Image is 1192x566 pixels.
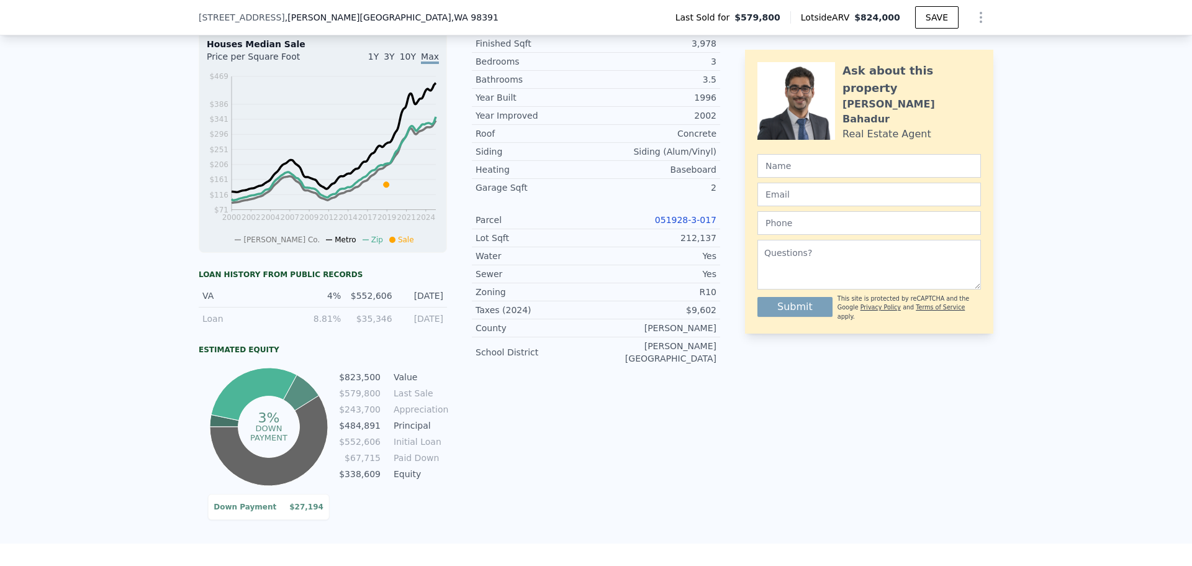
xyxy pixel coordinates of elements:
[348,290,392,302] div: $552,606
[476,163,596,176] div: Heating
[476,55,596,68] div: Bedrooms
[596,127,716,140] div: Concrete
[209,160,228,169] tspan: $206
[596,322,716,334] div: [PERSON_NAME]
[209,130,228,139] tspan: $296
[596,286,716,298] div: R10
[358,213,377,222] tspan: 2017
[243,235,320,244] span: [PERSON_NAME] Co.
[338,467,381,481] td: $338,609
[213,500,277,514] td: Down Payment
[348,313,392,325] div: $35,346
[596,55,716,68] div: 3
[400,290,443,302] div: [DATE]
[222,213,242,222] tspan: 2000
[297,290,341,302] div: 4%
[214,206,228,214] tspan: $71
[391,403,447,416] td: Appreciation
[757,183,981,206] input: Email
[261,213,280,222] tspan: 2004
[209,191,228,199] tspan: $116
[371,235,383,244] span: Zip
[391,451,447,465] td: Paid Down
[476,346,596,358] div: School District
[476,286,596,298] div: Zoning
[596,37,716,50] div: 3,978
[319,213,338,222] tspan: 2012
[338,370,381,384] td: $823,500
[596,340,716,365] div: [PERSON_NAME][GEOGRAPHIC_DATA]
[451,12,499,22] span: , WA 98391
[207,38,439,50] div: Houses Median Sale
[199,11,285,24] span: [STREET_ADDRESS]
[199,270,447,280] div: Loan history from public records
[209,115,228,124] tspan: $341
[368,52,379,62] span: 1Y
[842,62,981,97] div: Ask about this property
[421,52,439,64] span: Max
[338,435,381,449] td: $552,606
[202,313,290,325] div: Loan
[757,297,833,317] button: Submit
[300,213,319,222] tspan: 2009
[476,304,596,316] div: Taxes (2024)
[915,6,959,29] button: SAVE
[400,313,443,325] div: [DATE]
[476,37,596,50] div: Finished Sqft
[281,213,300,222] tspan: 2007
[596,181,716,194] div: 2
[207,50,323,70] div: Price per Square Foot
[417,213,436,222] tspan: 2024
[391,435,447,449] td: Initial Loan
[338,403,381,416] td: $243,700
[255,423,282,432] tspan: Down
[397,213,416,222] tspan: 2021
[476,127,596,140] div: Roof
[476,109,596,122] div: Year Improved
[476,214,596,226] div: Parcel
[916,304,965,311] a: Terms of Service
[377,213,397,222] tspan: 2019
[757,211,981,235] input: Phone
[596,91,716,104] div: 1996
[596,163,716,176] div: Baseboard
[398,235,414,244] span: Sale
[596,250,716,262] div: Yes
[209,100,228,109] tspan: $386
[596,304,716,316] div: $9,602
[285,11,499,24] span: , [PERSON_NAME][GEOGRAPHIC_DATA]
[202,290,290,302] div: VA
[338,419,381,432] td: $484,891
[476,145,596,158] div: Siding
[335,235,356,244] span: Metro
[209,145,228,154] tspan: $251
[854,12,900,22] span: $824,000
[842,127,931,142] div: Real Estate Agent
[338,213,358,222] tspan: 2014
[842,97,981,127] div: [PERSON_NAME] Bahadur
[391,467,447,481] td: Equity
[734,11,780,24] span: $579,800
[391,370,447,384] td: Value
[209,175,228,184] tspan: $161
[838,294,981,321] div: This site is protected by reCAPTCHA and the Google and apply.
[400,52,416,62] span: 10Y
[277,500,324,514] td: $27,194
[297,313,341,325] div: 8.81%
[476,181,596,194] div: Garage Sqft
[596,109,716,122] div: 2002
[209,72,228,81] tspan: $469
[596,145,716,158] div: Siding (Alum/Vinyl)
[476,268,596,280] div: Sewer
[968,5,993,30] button: Show Options
[655,215,716,225] a: 051928-3-017
[391,386,447,400] td: Last Sale
[338,386,381,400] td: $579,800
[476,232,596,244] div: Lot Sqft
[860,304,901,311] a: Privacy Policy
[476,250,596,262] div: Water
[476,73,596,86] div: Bathrooms
[384,52,394,62] span: 3Y
[596,232,716,244] div: 212,137
[675,11,735,24] span: Last Sold for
